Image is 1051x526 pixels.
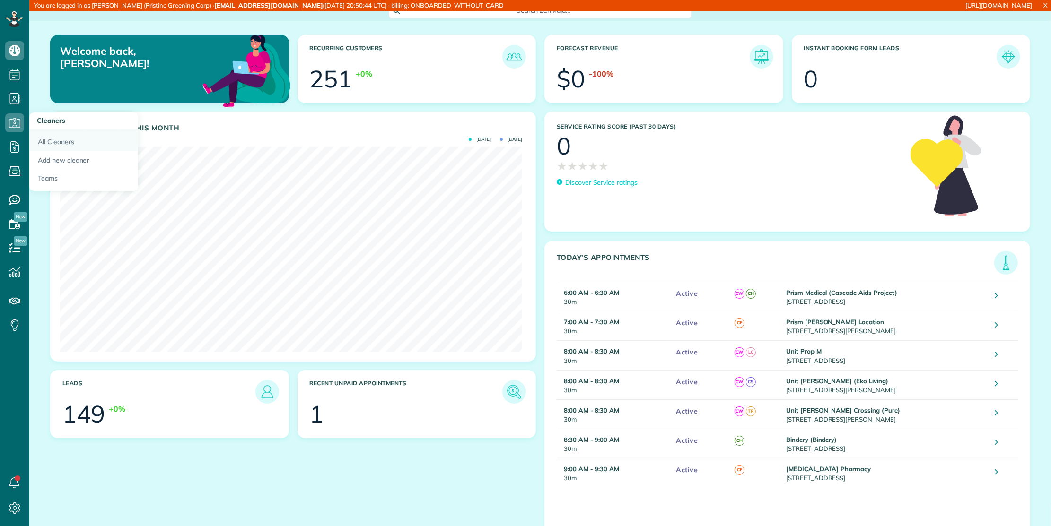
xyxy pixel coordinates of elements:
span: Active [671,317,702,329]
td: [STREET_ADDRESS] [784,458,988,487]
strong: [MEDICAL_DATA] Pharmacy [786,465,871,473]
a: [URL][DOMAIN_NAME] [966,1,1032,9]
h3: Recent unpaid appointments [310,380,503,404]
img: icon_todays_appointments-901f7ab196bb0bea1936b74009e4eb5ffbc2d2711fa7634e0d609ed5ef32b18b.png [997,253,1016,272]
strong: 7:00 AM - 7:30 AM [564,318,619,326]
td: [STREET_ADDRESS] [784,341,988,370]
span: TR [746,406,756,416]
div: +0% [109,404,125,414]
span: Cleaners [37,116,65,125]
td: 30m [557,370,666,399]
div: 149 [62,402,105,426]
span: CH [746,289,756,299]
img: icon_recurring_customers-cf858462ba22bcd05b5a5880d41d6543d210077de5bb9ebc9590e49fd87d84ed.png [505,47,524,66]
img: icon_forecast_revenue-8c13a41c7ed35a8dcfafea3cbb826a0462acb37728057bba2d056411b612bbbe.png [752,47,771,66]
span: CF [735,318,744,328]
span: ★ [578,158,588,174]
span: [DATE] [469,137,491,142]
div: 1 [310,402,324,426]
td: 30m [557,341,666,370]
h3: Forecast Revenue [557,45,750,69]
td: [STREET_ADDRESS][PERSON_NAME] [784,370,988,399]
h3: Instant Booking Form Leads [804,45,997,69]
span: New [14,212,27,222]
a: All Cleaners [29,129,138,151]
img: dashboard_welcome-42a62b7d889689a78055ac9021e634bf52bae3f8056760290aed330b23ab8690.png [201,24,292,116]
td: [STREET_ADDRESS][PERSON_NAME] [784,311,988,341]
td: 30m [557,429,666,458]
img: icon_form_leads-04211a6a04a5b2264e4ee56bc0799ec3eb69b7e499cbb523a139df1d13a81ae0.png [999,47,1018,66]
span: ★ [557,158,567,174]
h3: Actual Revenue this month [62,124,526,132]
span: ★ [598,158,609,174]
span: New [14,236,27,246]
p: Welcome back, [PERSON_NAME]! [60,45,213,70]
span: CF [735,465,744,475]
span: Active [671,346,702,358]
span: LC [746,347,756,357]
span: CW [735,377,744,387]
td: [STREET_ADDRESS] [784,429,988,458]
td: [STREET_ADDRESS] [784,282,988,311]
strong: Prism Medical (Cascade Aids Project) [786,289,897,296]
strong: Prism [PERSON_NAME] Location [786,318,884,326]
img: icon_leads-1bed01f49abd5b7fead27621c3d59655bb73ed531f8eeb49469d10e621d6b896.png [258,382,277,401]
strong: Unit [PERSON_NAME] Crossing (Pure) [786,406,900,414]
div: 0 [557,134,571,158]
span: CW [735,347,744,357]
div: $0 [557,67,585,91]
strong: Bindery (Bindery) [786,436,837,443]
td: [STREET_ADDRESS][PERSON_NAME] [784,399,988,429]
a: Add new cleaner [29,151,138,170]
span: CH [735,436,744,446]
td: 30m [557,282,666,311]
span: CW [735,289,744,299]
a: Discover Service ratings [557,178,638,188]
td: 30m [557,458,666,487]
span: Active [671,405,702,417]
div: 0 [804,67,818,91]
span: Active [671,435,702,447]
strong: 8:00 AM - 8:30 AM [564,406,619,414]
strong: 9:00 AM - 9:30 AM [564,465,619,473]
span: ★ [588,158,598,174]
td: 30m [557,311,666,341]
span: Active [671,464,702,476]
p: Discover Service ratings [565,178,638,188]
h3: Today's Appointments [557,253,994,275]
td: 30m [557,399,666,429]
strong: 6:00 AM - 6:30 AM [564,289,619,296]
strong: 8:30 AM - 9:00 AM [564,436,619,443]
span: CS [746,377,756,387]
div: +0% [356,69,372,79]
strong: Unit [PERSON_NAME] (Eko Living) [786,377,888,385]
h3: Service Rating score (past 30 days) [557,123,901,130]
span: [DATE] [500,137,522,142]
div: 251 [310,67,352,91]
div: -100% [589,69,613,79]
h3: Recurring Customers [310,45,503,69]
strong: [EMAIL_ADDRESS][DOMAIN_NAME] [214,1,323,9]
strong: Unit Prop M [786,347,822,355]
strong: 8:00 AM - 8:30 AM [564,347,619,355]
a: Teams [29,169,138,191]
span: Active [671,288,702,300]
h3: Leads [62,380,255,404]
img: icon_unpaid_appointments-47b8ce3997adf2238b356f14209ab4cced10bd1f174958f3ca8f1d0dd7fffeee.png [505,382,524,401]
span: ★ [567,158,578,174]
strong: 8:00 AM - 8:30 AM [564,377,619,385]
span: Active [671,376,702,388]
span: CW [735,406,744,416]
